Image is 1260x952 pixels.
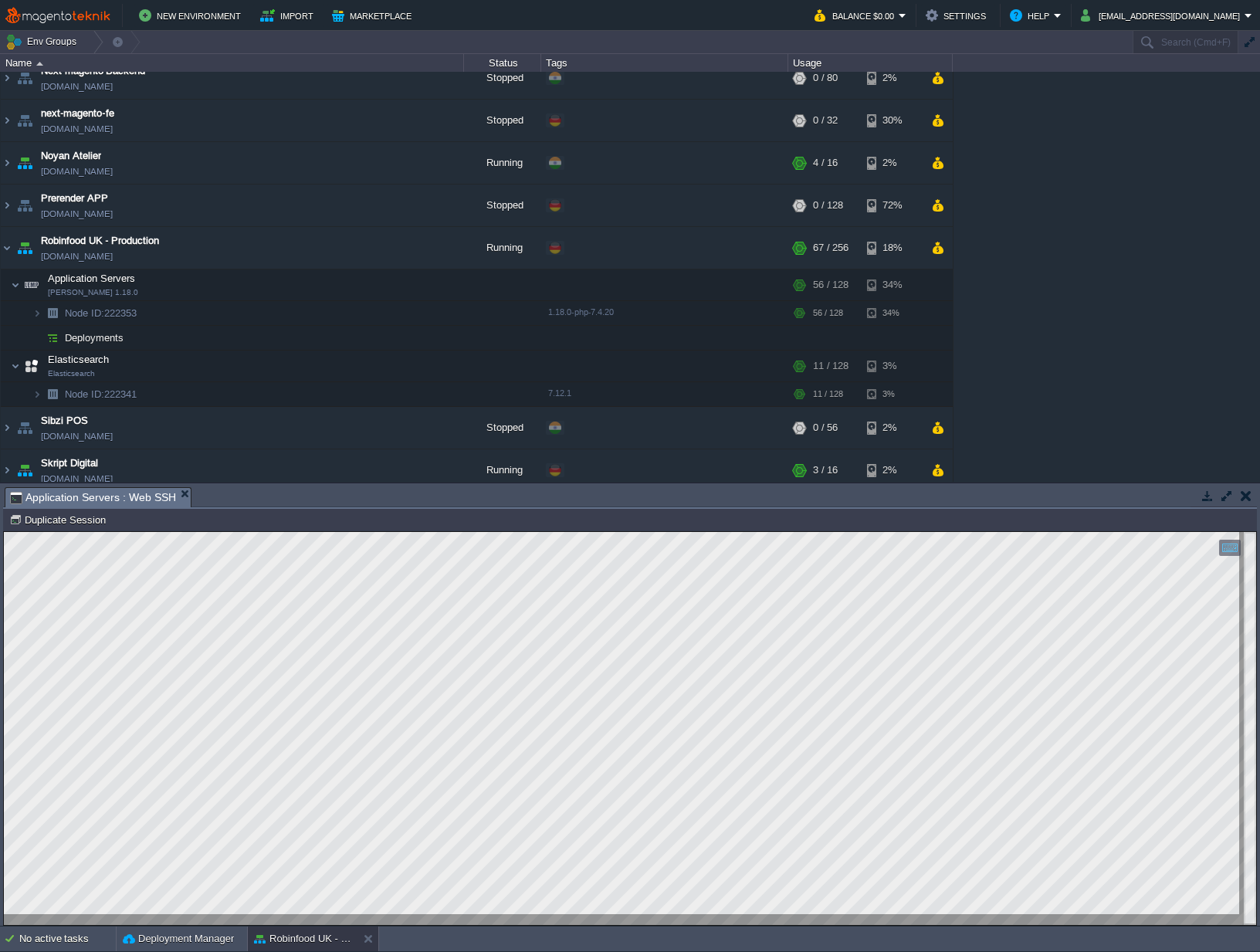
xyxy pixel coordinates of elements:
[46,354,111,365] a: ElasticsearchElasticsearch
[548,307,614,317] span: 1.18.0-php-7.4.20
[21,269,42,300] img: AMDAwAAAACH5BAEAAAAALAAAAAABAAEAAAICRAEAOw==
[48,288,138,297] span: [PERSON_NAME] 1.18.0
[867,142,917,184] div: 2%
[42,301,63,325] img: AMDAwAAAACH5BAEAAAAALAAAAAABAAEAAAICRAEAOw==
[2,54,463,72] div: Name
[41,429,113,444] a: [DOMAIN_NAME]
[1,142,13,184] img: AMDAwAAAACH5BAEAAAAALAAAAAABAAEAAAICRAEAOw==
[254,931,351,947] button: Robinfood UK - Production
[63,388,139,401] a: Node ID:222341
[1,407,13,449] img: AMDAwAAAACH5BAEAAAAALAAAAAABAAEAAAICRAEAOw==
[14,449,36,491] img: AMDAwAAAACH5BAEAAAAALAAAAAABAAEAAAICRAEAOw==
[867,382,917,406] div: 3%
[14,227,36,269] img: AMDAwAAAACH5BAEAAAAALAAAAAABAAEAAAICRAEAOw==
[867,57,917,99] div: 2%
[14,100,36,141] img: AMDAwAAAACH5BAEAAAAALAAAAAABAAEAAAICRAEAOw==
[464,227,541,269] div: Running
[464,142,541,184] div: Running
[36,62,43,66] img: AMDAwAAAACH5BAEAAAAALAAAAAABAAEAAAICRAEAOw==
[867,301,917,325] div: 34%
[926,6,991,25] button: Settings
[813,227,848,269] div: 67 / 256
[813,382,843,406] div: 11 / 128
[867,449,917,491] div: 2%
[813,57,838,99] div: 0 / 80
[14,185,36,226] img: AMDAwAAAACH5BAEAAAAALAAAAAABAAEAAAICRAEAOw==
[48,369,95,378] span: Elasticsearch
[1,185,13,226] img: AMDAwAAAACH5BAEAAAAALAAAAAABAAEAAAICRAEAOw==
[1,57,13,99] img: AMDAwAAAACH5BAEAAAAALAAAAAABAAEAAAICRAEAOw==
[10,488,176,507] span: Application Servers : Web SSH
[867,227,917,269] div: 18%
[14,57,36,99] img: AMDAwAAAACH5BAEAAAAALAAAAAABAAEAAAICRAEAOw==
[464,57,541,99] div: Stopped
[867,100,917,141] div: 30%
[41,191,108,206] a: Prerender APP
[867,407,917,449] div: 2%
[867,185,917,226] div: 72%
[41,456,98,471] a: Skript Digital
[41,148,101,164] a: Noyan Atelier
[32,326,42,350] img: AMDAwAAAACH5BAEAAAAALAAAAAABAAEAAAICRAEAOw==
[813,185,843,226] div: 0 / 128
[1,227,13,269] img: AMDAwAAAACH5BAEAAAAALAAAAAABAAEAAAICRAEAOw==
[14,407,36,449] img: AMDAwAAAACH5BAEAAAAALAAAAAABAAEAAAICRAEAOw==
[813,351,848,381] div: 11 / 128
[813,301,843,325] div: 56 / 128
[41,413,88,429] a: Sibzi POS
[9,513,110,527] button: Duplicate Session
[1,100,13,141] img: AMDAwAAAACH5BAEAAAAALAAAAAABAAEAAAICRAEAOw==
[548,388,571,398] span: 7.12.1
[1081,6,1245,25] button: [EMAIL_ADDRESS][DOMAIN_NAME]
[813,449,838,491] div: 3 / 16
[41,233,159,249] a: Robinfood UK - Production
[42,326,63,350] img: AMDAwAAAACH5BAEAAAAALAAAAAABAAEAAAICRAEAOw==
[41,249,113,264] a: [DOMAIN_NAME]
[5,6,110,25] img: MagentoTeknik
[139,6,246,25] button: New Environment
[41,164,113,179] a: [DOMAIN_NAME]
[1010,6,1054,25] button: Help
[21,351,42,381] img: AMDAwAAAACH5BAEAAAAALAAAAAABAAEAAAICRAEAOw==
[867,351,917,381] div: 3%
[41,471,113,486] a: [DOMAIN_NAME]
[260,6,318,25] button: Import
[65,388,104,400] span: Node ID:
[46,273,137,284] a: Application Servers[PERSON_NAME] 1.18.0
[63,307,139,320] span: 222353
[464,449,541,491] div: Running
[63,307,139,320] a: Node ID:222353
[867,269,917,300] div: 34%
[813,100,838,141] div: 0 / 32
[813,269,848,300] div: 56 / 128
[41,79,113,94] a: [DOMAIN_NAME]
[464,100,541,141] div: Stopped
[46,353,111,366] span: Elasticsearch
[813,142,838,184] div: 4 / 16
[332,6,416,25] button: Marketplace
[41,206,113,222] a: [DOMAIN_NAME]
[11,351,20,381] img: AMDAwAAAACH5BAEAAAAALAAAAAABAAEAAAICRAEAOw==
[63,388,139,401] span: 222341
[542,54,787,72] div: Tags
[14,142,36,184] img: AMDAwAAAACH5BAEAAAAALAAAAAABAAEAAAICRAEAOw==
[1,449,13,491] img: AMDAwAAAACH5BAEAAAAALAAAAAABAAEAAAICRAEAOw==
[123,931,234,947] button: Deployment Manager
[464,185,541,226] div: Stopped
[11,269,20,300] img: AMDAwAAAACH5BAEAAAAALAAAAAABAAEAAAICRAEAOw==
[46,272,137,285] span: Application Servers
[19,927,116,951] div: No active tasks
[5,31,82,53] button: Env Groups
[63,331,126,344] a: Deployments
[41,106,114,121] a: next-magento-fe
[815,6,899,25] button: Balance $0.00
[465,54,540,72] div: Status
[42,382,63,406] img: AMDAwAAAACH5BAEAAAAALAAAAAABAAEAAAICRAEAOw==
[65,307,104,319] span: Node ID:
[41,121,113,137] a: [DOMAIN_NAME]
